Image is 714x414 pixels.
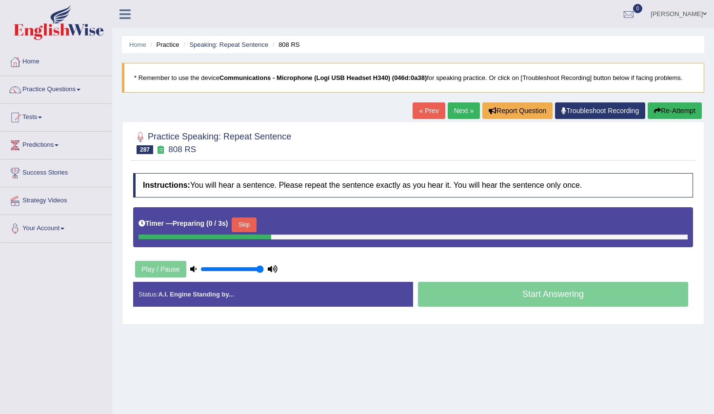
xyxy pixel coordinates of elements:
[209,219,226,227] b: 0 / 3s
[148,40,179,49] li: Practice
[168,145,196,154] small: 808 RS
[143,181,190,189] b: Instructions:
[189,41,268,48] a: Speaking: Repeat Sentence
[0,104,112,128] a: Tests
[648,102,702,119] button: Re-Attempt
[0,132,112,156] a: Predictions
[482,102,553,119] button: Report Question
[206,219,209,227] b: (
[219,74,427,81] b: Communications - Microphone (Logi USB Headset H340) (046d:0a38)
[137,145,153,154] span: 287
[0,159,112,184] a: Success Stories
[0,76,112,100] a: Practice Questions
[122,63,704,93] blockquote: * Remember to use the device for speaking practice. Or click on [Troubleshoot Recording] button b...
[232,217,256,232] button: Skip
[448,102,480,119] a: Next »
[129,41,146,48] a: Home
[270,40,300,49] li: 808 RS
[158,291,234,298] strong: A.I. Engine Standing by...
[139,220,228,227] h5: Timer —
[0,48,112,73] a: Home
[133,130,291,154] h2: Practice Speaking: Repeat Sentence
[133,173,693,197] h4: You will hear a sentence. Please repeat the sentence exactly as you hear it. You will hear the se...
[633,4,643,13] span: 0
[0,187,112,212] a: Strategy Videos
[226,219,228,227] b: )
[156,145,166,155] small: Exam occurring question
[413,102,445,119] a: « Prev
[555,102,645,119] a: Troubleshoot Recording
[173,219,204,227] b: Preparing
[0,215,112,239] a: Your Account
[133,282,413,307] div: Status:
